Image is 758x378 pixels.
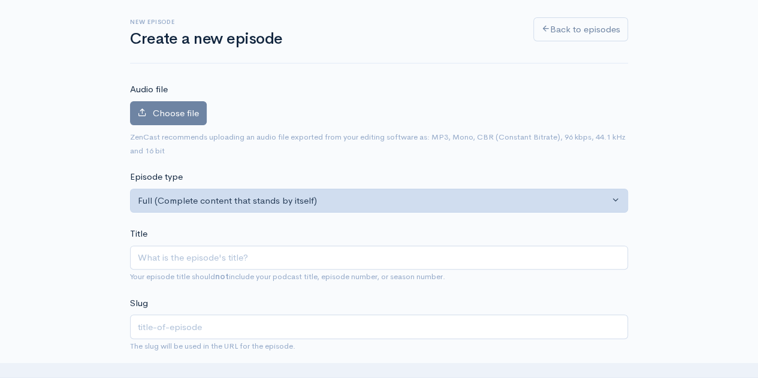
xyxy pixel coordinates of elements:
label: Audio file [130,83,168,96]
label: Slug [130,297,148,310]
label: Episode type [130,170,183,184]
small: Your episode title should include your podcast title, episode number, or season number. [130,271,445,282]
small: The slug will be used in the URL for the episode. [130,341,295,351]
input: title-of-episode [130,315,628,339]
span: Choose file [153,107,199,119]
h6: New episode [130,19,519,25]
h1: Create a new episode [130,31,519,48]
small: ZenCast recommends uploading an audio file exported from your editing software as: MP3, Mono, CBR... [130,132,626,156]
label: Title [130,227,147,241]
input: What is the episode's title? [130,246,628,270]
div: Full (Complete content that stands by itself) [138,194,609,208]
strong: not [215,271,229,282]
a: Back to episodes [533,17,628,42]
button: Full (Complete content that stands by itself) [130,189,628,213]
